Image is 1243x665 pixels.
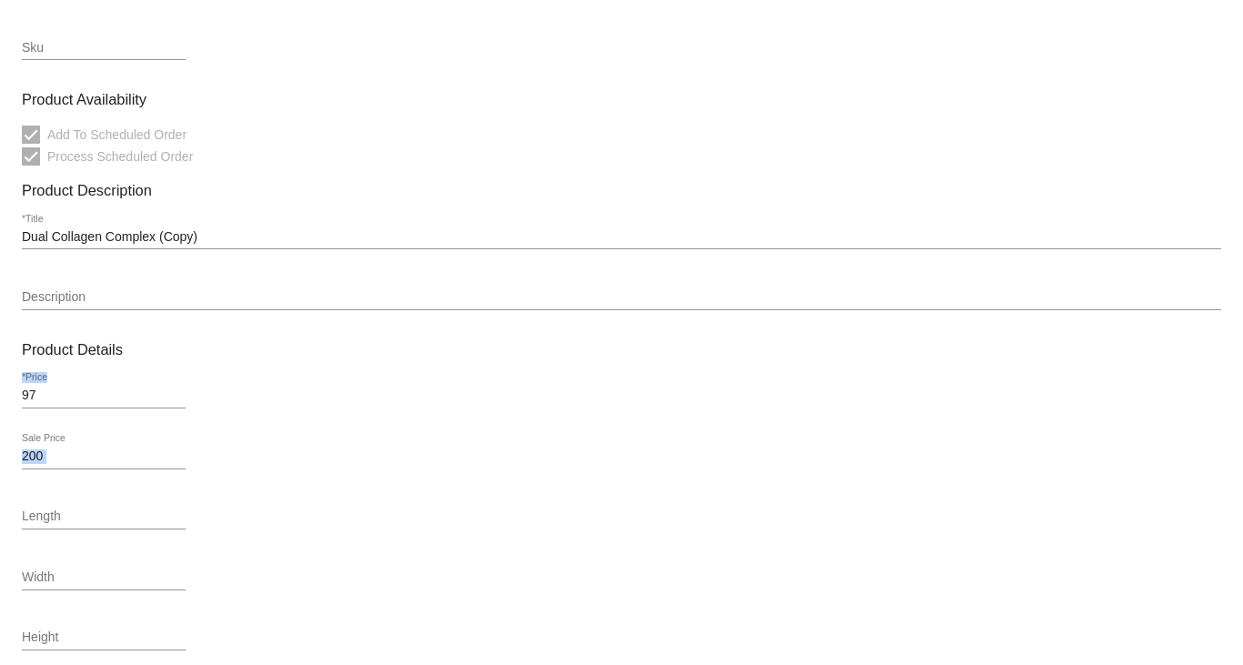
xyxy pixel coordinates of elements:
h3: Product Details [22,341,1221,358]
h3: Product Availability [22,91,1221,108]
input: Width [22,570,186,585]
input: Description [22,290,1221,305]
input: Height [22,630,186,645]
input: Sku [22,41,186,55]
input: *Price [22,388,186,403]
input: Sale Price [22,449,186,464]
input: Length [22,509,186,524]
span: Process Scheduled Order [47,146,193,167]
h3: Product Description [22,182,1221,199]
input: *Title [22,230,1221,245]
span: Add To Scheduled Order [47,124,187,146]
